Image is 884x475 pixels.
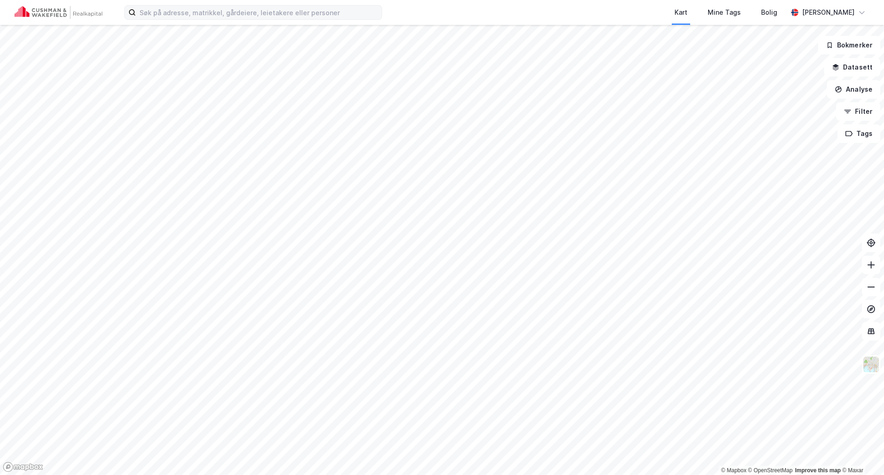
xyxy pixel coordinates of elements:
div: Mine Tags [708,7,741,18]
div: Kart [675,7,687,18]
iframe: Chat Widget [838,431,884,475]
div: [PERSON_NAME] [802,7,855,18]
input: Søk på adresse, matrikkel, gårdeiere, leietakere eller personer [136,6,382,19]
div: Bolig [761,7,777,18]
img: cushman-wakefield-realkapital-logo.202ea83816669bd177139c58696a8fa1.svg [15,6,102,19]
div: Kontrollprogram for chat [838,431,884,475]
